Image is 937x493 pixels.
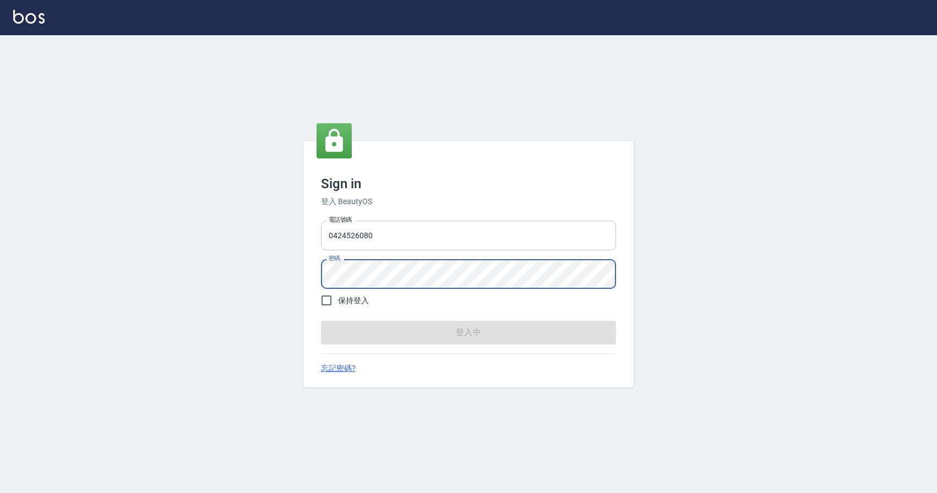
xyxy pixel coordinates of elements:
[329,216,352,224] label: 電話號碼
[321,196,616,207] h6: 登入 BeautyOS
[329,254,340,262] label: 密碼
[13,10,45,24] img: Logo
[321,176,616,191] h3: Sign in
[321,363,356,374] a: 忘記密碼?
[338,295,369,306] span: 保持登入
